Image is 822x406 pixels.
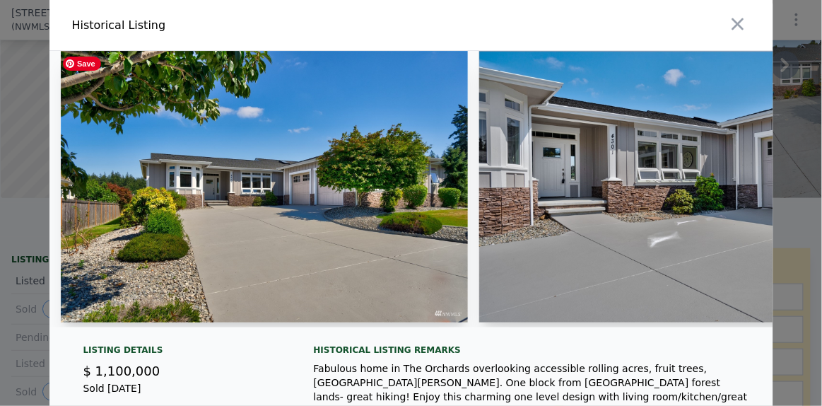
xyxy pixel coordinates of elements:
[83,364,160,378] span: $ 1,100,000
[314,344,751,356] div: Historical Listing remarks
[72,17,406,34] div: Historical Listing
[63,57,101,71] span: Save
[83,344,280,361] div: Listing Details
[61,51,469,323] img: Property Img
